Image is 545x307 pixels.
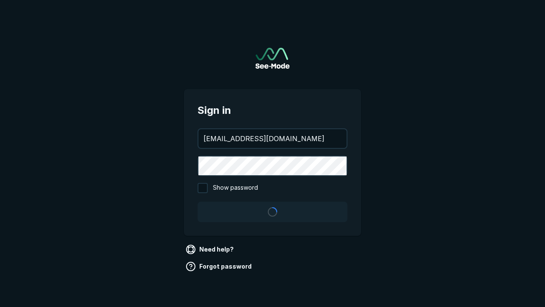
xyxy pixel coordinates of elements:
span: Sign in [198,103,347,118]
input: your@email.com [198,129,347,148]
a: Need help? [184,243,237,256]
a: Forgot password [184,260,255,273]
img: See-Mode Logo [255,48,290,69]
span: Show password [213,183,258,193]
a: Go to sign in [255,48,290,69]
